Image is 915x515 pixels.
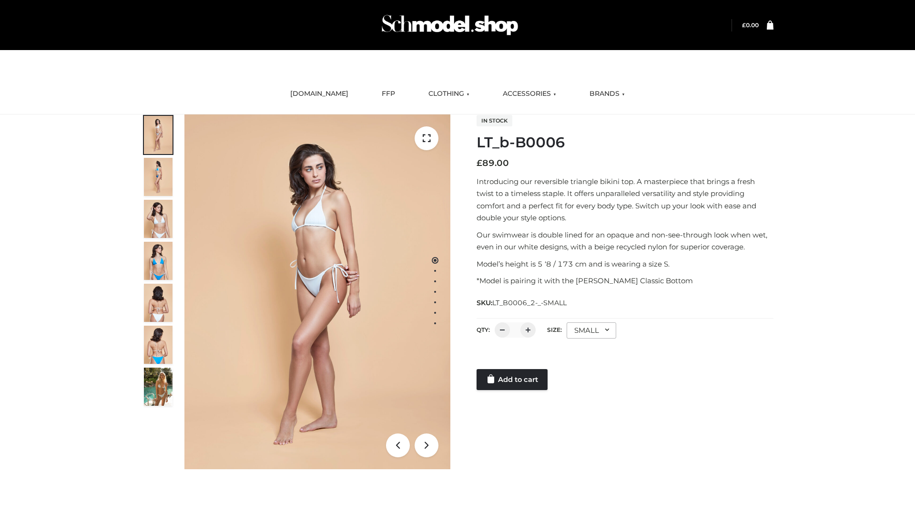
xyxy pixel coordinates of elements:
[144,116,173,154] img: ArielClassicBikiniTop_CloudNine_AzureSky_OW114ECO_1-scaled.jpg
[496,83,563,104] a: ACCESSORIES
[144,242,173,280] img: ArielClassicBikiniTop_CloudNine_AzureSky_OW114ECO_4-scaled.jpg
[477,297,568,309] span: SKU:
[742,21,759,29] a: £0.00
[477,158,509,168] bdi: 89.00
[742,21,746,29] span: £
[421,83,477,104] a: CLOTHING
[477,275,773,287] p: *Model is pairing it with the [PERSON_NAME] Classic Bottom
[184,114,450,469] img: ArielClassicBikiniTop_CloudNine_AzureSky_OW114ECO_1
[477,175,773,224] p: Introducing our reversible triangle bikini top. A masterpiece that brings a fresh twist to a time...
[477,258,773,270] p: Model’s height is 5 ‘8 / 173 cm and is wearing a size S.
[144,200,173,238] img: ArielClassicBikiniTop_CloudNine_AzureSky_OW114ECO_3-scaled.jpg
[567,322,616,339] div: SMALL
[477,115,512,126] span: In stock
[477,158,482,168] span: £
[375,83,402,104] a: FFP
[144,158,173,196] img: ArielClassicBikiniTop_CloudNine_AzureSky_OW114ECO_2-scaled.jpg
[477,134,773,151] h1: LT_b-B0006
[547,326,562,333] label: Size:
[742,21,759,29] bdi: 0.00
[144,326,173,364] img: ArielClassicBikiniTop_CloudNine_AzureSky_OW114ECO_8-scaled.jpg
[144,368,173,406] img: Arieltop_CloudNine_AzureSky2.jpg
[283,83,356,104] a: [DOMAIN_NAME]
[492,299,567,307] span: LT_B0006_2-_-SMALL
[477,229,773,253] p: Our swimwear is double lined for an opaque and non-see-through look when wet, even in our white d...
[582,83,632,104] a: BRANDS
[477,369,548,390] a: Add to cart
[144,284,173,322] img: ArielClassicBikiniTop_CloudNine_AzureSky_OW114ECO_7-scaled.jpg
[378,6,521,44] img: Schmodel Admin 964
[477,326,490,333] label: QTY:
